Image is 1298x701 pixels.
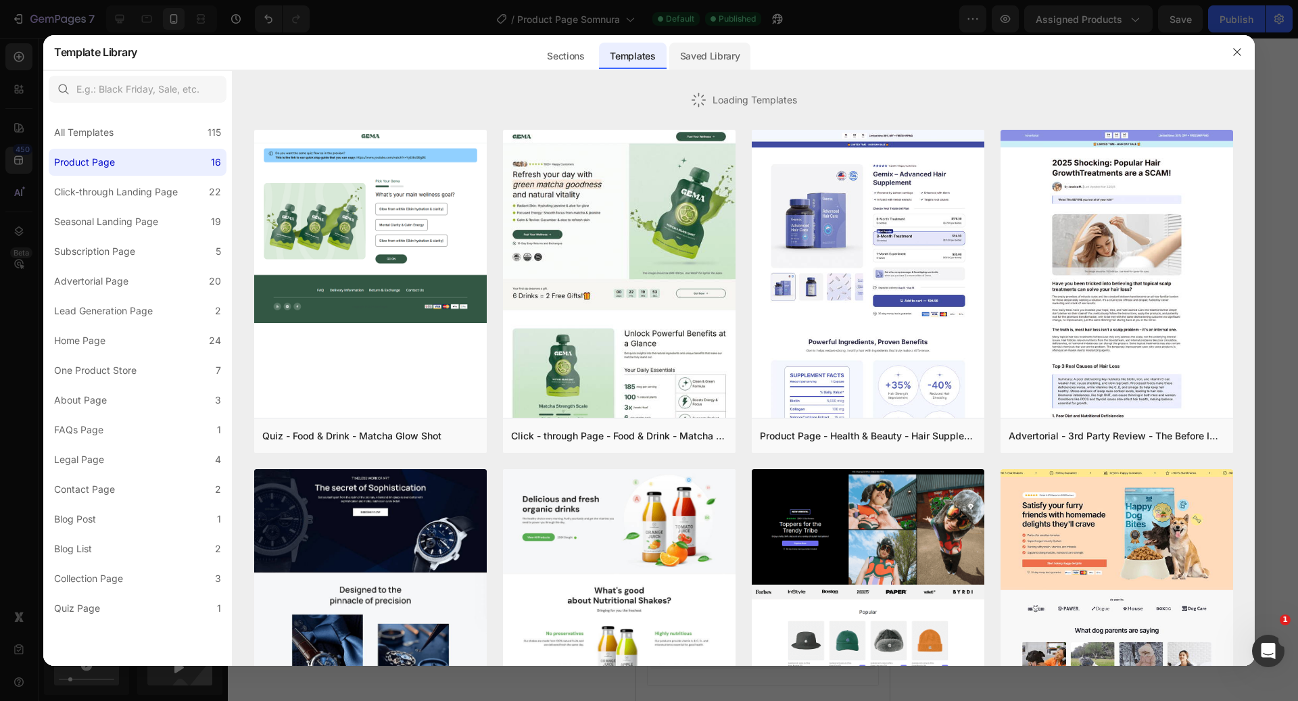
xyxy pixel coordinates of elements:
div: 2 [215,481,221,498]
span: Loading Templates [713,93,797,107]
button: Get Started [166,334,243,376]
u: Privacy Policy [61,387,124,400]
p: View & [11,388,242,400]
img: quiz-1.png [254,130,487,323]
span: Add section [11,475,76,489]
div: Sections [536,43,595,70]
div: Advertorial Page [54,273,128,289]
div: 2 [215,303,221,319]
div: Home Page [54,333,105,349]
div: Legal Page [54,452,104,468]
div: 7 [216,362,221,379]
div: Generate layout [91,550,162,564]
div: Subscription Page [54,243,135,260]
div: All Templates [54,124,114,141]
h2: Template Library [54,34,137,70]
input: E.g.: Black Friday, Sale, etc. [49,76,226,103]
div: About Page [54,392,107,408]
div: Collection Page [54,571,123,587]
div: 115 [208,124,221,141]
div: One Product Store [54,362,137,379]
div: Click - through Page - Food & Drink - Matcha Glow Shot [511,428,727,444]
span: 1 [1280,614,1291,625]
div: 3 [215,392,221,408]
span: inspired by CRO experts [80,521,172,533]
u: advertising terms [132,387,215,400]
div: 4 [215,452,221,468]
p: 90 money back gurantee [1,45,252,64]
span: then drag & drop elements [76,613,176,625]
div: 2 [215,541,221,557]
div: Saved Library [669,43,751,70]
span: Popup 2 [233,337,247,375]
div: 3 [215,571,221,587]
div: Blog Post [54,511,96,527]
div: Add blank section [86,596,168,610]
div: Product Page - Health & Beauty - Hair Supplement [760,428,976,444]
img: gempages_582585107668271729-9f746140-c2b4-465e-8930-5498f0a7f6f7.png [100,81,154,135]
div: 19 [211,214,221,230]
h2: Unlock your free start! [10,237,243,301]
div: 1 [217,600,221,617]
div: Choose templates [86,504,168,518]
input: Enter your email [10,334,166,366]
div: 16 [211,154,221,170]
div: FAQs Page [54,422,103,438]
div: Get Started [176,343,233,366]
div: Product Page [54,154,115,170]
div: Blog List [54,541,92,557]
div: 1 [217,511,221,527]
div: Quiz - Food & Drink - Matcha Glow Shot [262,428,441,444]
div: 22 [209,184,221,200]
div: 5 [216,243,221,260]
div: Lead Generation Page [54,303,153,319]
div: Templates [599,43,666,70]
iframe: Intercom live chat [1252,635,1284,667]
span: Popup 1 [233,289,247,324]
div: 24 [209,333,221,349]
div: 1 [217,422,221,438]
div: Advertorial - 3rd Party Review - The Before Image - Hair Supplement [1009,428,1225,444]
div: Seasonal Landing Page [54,214,158,230]
div: Quiz Page [54,600,100,617]
span: from URL or image [90,567,162,579]
div: Contact Page [54,481,115,498]
p: Sold Out Stock Last Sale [1,158,252,176]
div: Click-through Landing Page [54,184,178,200]
div: 20 [209,273,221,289]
